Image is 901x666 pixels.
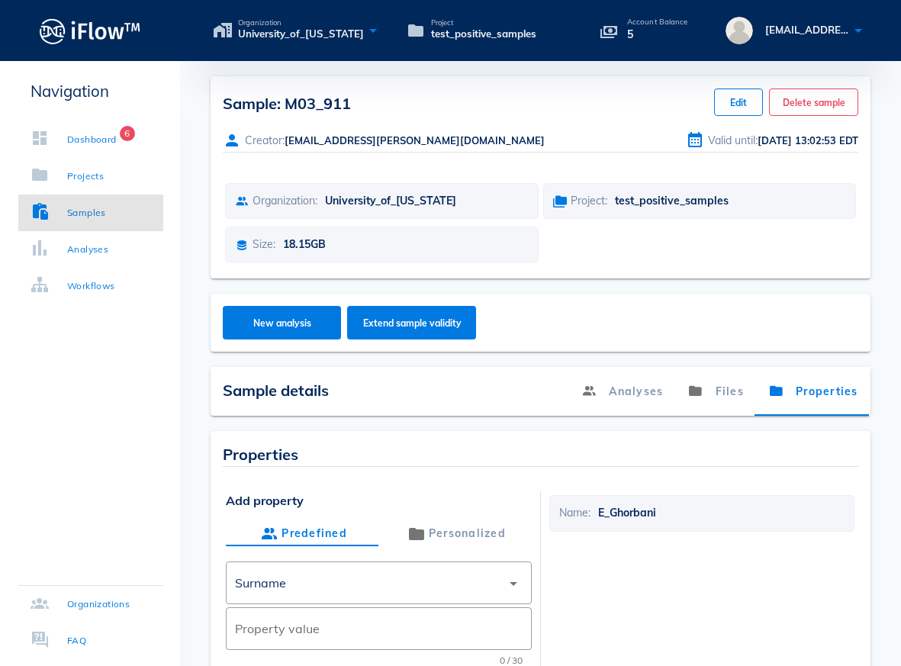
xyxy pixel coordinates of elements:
[615,194,729,208] span: test_positive_samples
[253,194,317,208] span: Organization:
[238,27,364,42] span: University_of_[US_STATE]
[627,18,688,26] p: Account Balance
[120,126,135,141] span: Badge
[18,79,163,103] p: Navigation
[67,242,108,257] div: Analyses
[258,522,348,546] div: Predefined
[825,590,883,648] iframe: Drift Widget Chat Controller
[782,97,845,108] span: Delete sample
[559,506,590,520] span: Name:
[769,88,858,116] button: Delete sample
[283,237,326,251] span: 18.15GB
[223,381,329,400] span: Sample details
[756,367,870,416] a: Properties
[571,194,607,208] span: Project:
[627,26,688,43] p: 5
[714,88,763,116] button: Edit
[431,27,536,42] span: test_positive_samples
[347,306,476,339] button: Extend sample validity
[67,169,104,184] div: Projects
[676,367,757,416] a: Files
[404,522,506,546] div: Personalized
[727,97,750,108] span: Edit
[235,576,286,590] div: Surname
[223,443,858,466] div: Properties
[758,134,858,146] span: [DATE] 13:02:53 EDT
[569,367,675,416] a: Analyses
[285,134,545,146] span: [EMAIL_ADDRESS][PERSON_NAME][DOMAIN_NAME]
[67,278,115,294] div: Workflows
[67,597,130,612] div: Organizations
[504,574,523,593] i: arrow_drop_down
[245,134,285,147] span: Creator:
[226,491,531,510] span: Add property
[67,633,86,648] div: FAQ
[598,506,656,520] span: E_Ghorbani
[67,205,106,220] div: Samples
[431,19,536,27] span: Project
[238,317,327,329] span: New analysis
[253,237,275,251] span: Size:
[362,317,462,329] span: Extend sample validity
[708,134,758,147] span: Valid until:
[223,306,341,339] button: New analysis
[726,17,753,44] img: avatar.16069ca8.svg
[325,194,456,208] span: University_of_[US_STATE]
[67,132,117,147] div: Dashboard
[238,19,364,27] span: Organization
[226,561,531,604] div: Surname
[223,94,351,113] span: Sample: M03_911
